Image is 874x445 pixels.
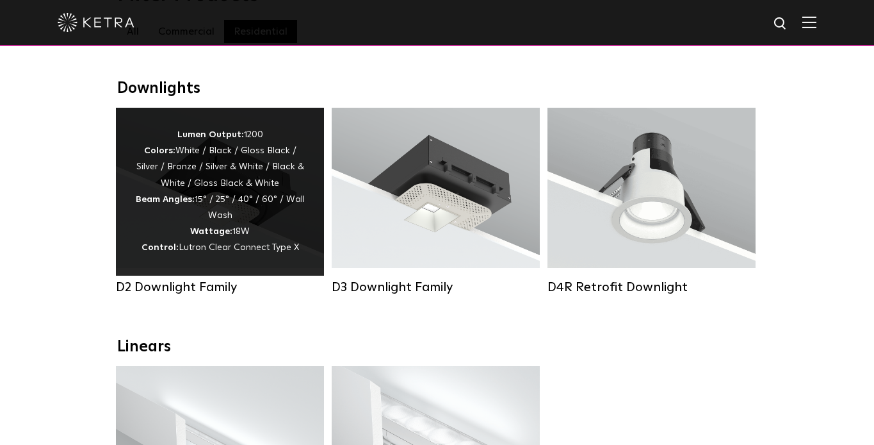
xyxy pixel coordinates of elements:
span: Lutron Clear Connect Type X [179,243,299,252]
a: D2 Downlight Family Lumen Output:1200Colors:White / Black / Gloss Black / Silver / Bronze / Silve... [116,108,324,295]
div: Linears [117,338,757,357]
strong: Colors: [144,146,175,155]
div: Downlights [117,80,757,98]
strong: Beam Angles: [136,195,195,204]
img: Hamburger%20Nav.svg [802,16,816,28]
div: 1200 White / Black / Gloss Black / Silver / Bronze / Silver & White / Black & White / Gloss Black... [135,127,305,256]
div: D2 Downlight Family [116,280,324,295]
div: D3 Downlight Family [332,280,540,295]
a: D4R Retrofit Downlight Lumen Output:800Colors:White / BlackBeam Angles:15° / 25° / 40° / 60°Watta... [547,108,756,295]
strong: Lumen Output: [177,130,244,139]
strong: Control: [142,243,179,252]
img: ketra-logo-2019-white [58,13,134,32]
div: D4R Retrofit Downlight [547,280,756,295]
strong: Wattage: [190,227,232,236]
img: search icon [773,16,789,32]
a: D3 Downlight Family Lumen Output:700 / 900 / 1100Colors:White / Black / Silver / Bronze / Paintab... [332,108,540,295]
